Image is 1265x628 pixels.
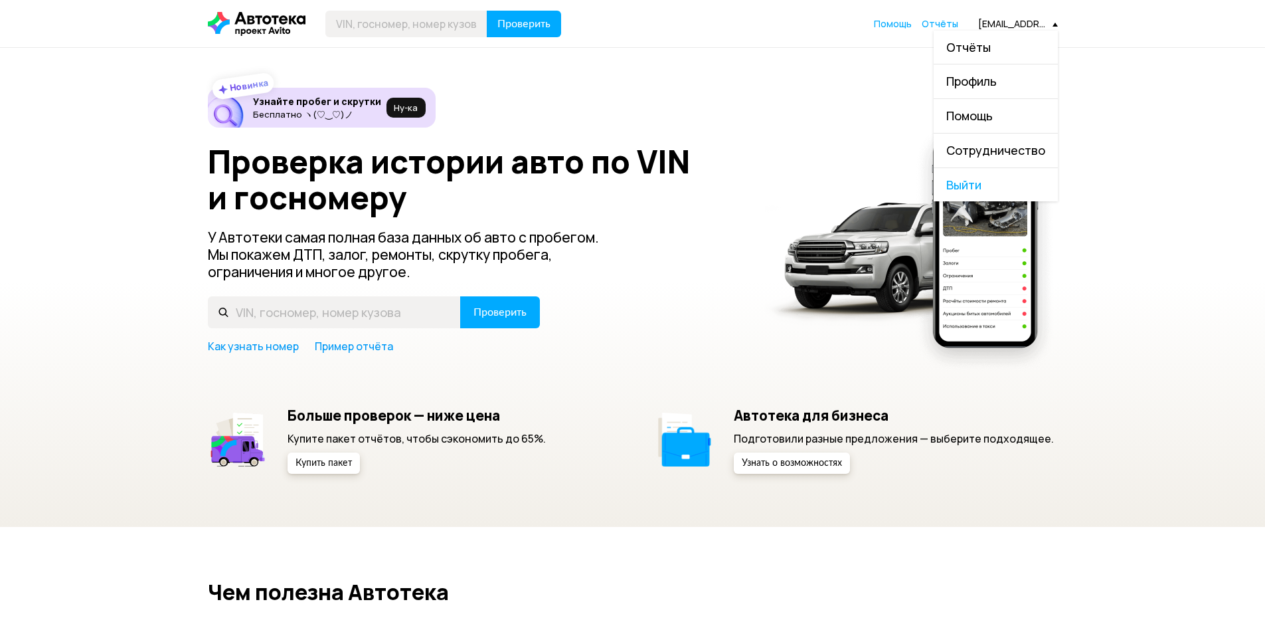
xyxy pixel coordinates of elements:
button: Проверить [460,296,540,328]
input: VIN, госномер, номер кузова [325,11,487,37]
h2: Чем полезна Автотека [208,580,1058,604]
span: Отчёты [946,39,991,55]
span: Отчёты [922,17,958,30]
p: Бесплатно ヽ(♡‿♡)ノ [253,109,381,120]
span: Ну‑ка [394,102,418,113]
button: Проверить [487,11,561,37]
button: Купить пакет [288,453,360,474]
div: [EMAIL_ADDRESS][DOMAIN_NAME] [978,17,1058,30]
span: Узнать о возможностях [742,459,842,468]
a: Отчёты [934,31,1058,64]
span: Проверить [473,307,527,318]
span: Купить пакет [295,459,352,468]
span: Помощь [946,108,993,124]
strong: Новинка [228,76,269,94]
span: Помощь [874,17,912,30]
a: Помощь [934,99,1058,133]
a: Как узнать номер [208,339,299,354]
button: Узнать о возможностях [734,453,850,474]
h5: Автотека для бизнеса [734,407,1054,424]
span: Проверить [497,19,550,29]
h5: Больше проверок — ниже цена [288,407,546,424]
h1: Проверка истории авто по VIN и госномеру [208,144,748,215]
a: Отчёты [922,17,958,31]
p: У Автотеки самая полная база данных об авто с пробегом. Мы покажем ДТП, залог, ремонты, скрутку п... [208,229,621,280]
span: Сотрудничество [946,142,1045,158]
p: Подготовили разные предложения — выберите подходящее. [734,431,1054,446]
input: VIN, госномер, номер кузова [208,296,461,328]
h6: Узнайте пробег и скрутки [253,96,381,108]
a: Пример отчёта [315,339,393,354]
span: Профиль [946,73,997,89]
a: Профиль [934,64,1058,98]
span: Выйти [934,168,1058,202]
p: Купите пакет отчётов, чтобы сэкономить до 65%. [288,431,546,446]
a: Сотрудничество [934,134,1058,167]
a: Помощь [874,17,912,31]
